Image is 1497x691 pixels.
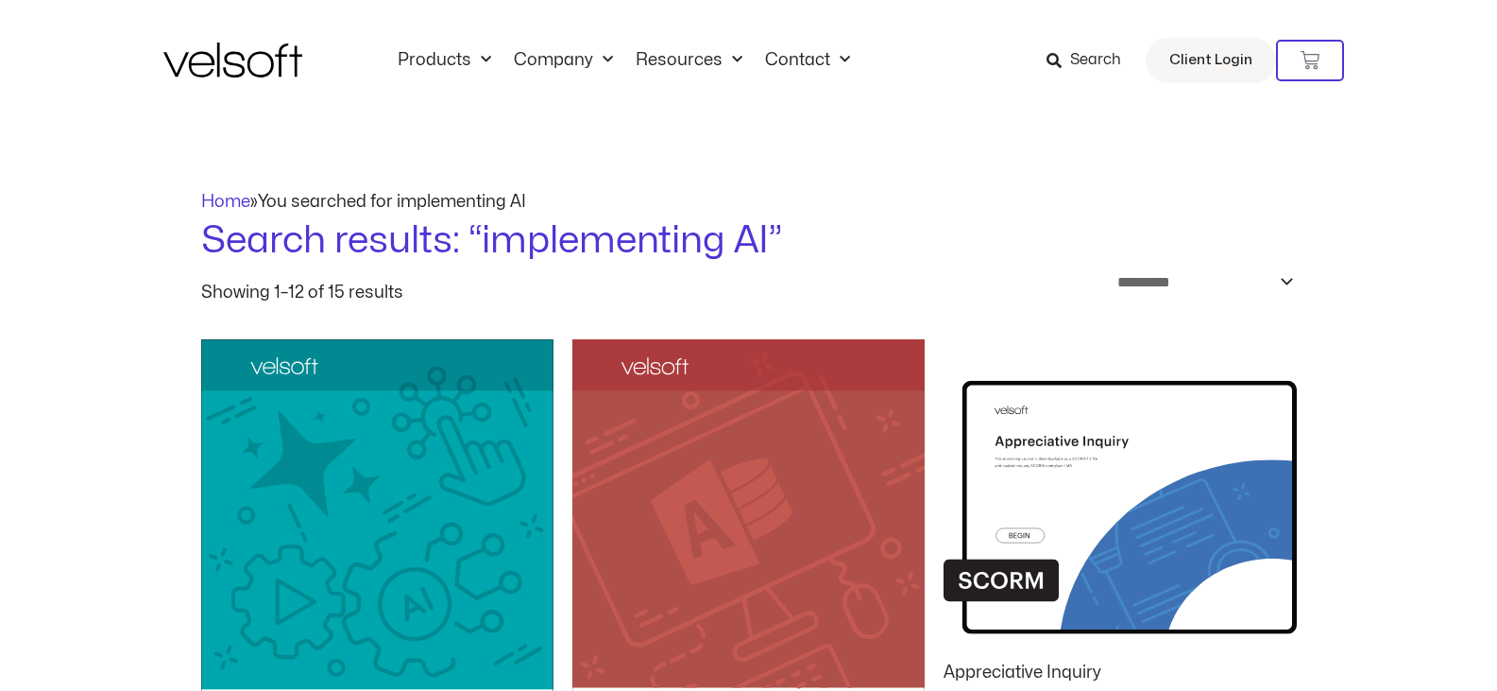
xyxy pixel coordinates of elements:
select: Shop order [1105,268,1297,297]
h1: Search results: “implementing AI” [201,215,1297,268]
img: Velsoft Training Materials [163,43,302,78]
a: Home [201,194,250,210]
a: Search [1046,44,1134,77]
span: Search [1070,48,1121,73]
a: CompanyMenu Toggle [502,50,624,71]
a: Client Login [1146,38,1276,83]
a: ResourcesMenu Toggle [624,50,754,71]
p: Showing 1–12 of 15 results [201,285,403,302]
span: Client Login [1169,48,1252,73]
a: ContactMenu Toggle [754,50,861,71]
nav: Menu [386,50,861,71]
a: ProductsMenu Toggle [386,50,502,71]
span: » [201,194,526,210]
h2: Appreciative Inquiry [944,662,1296,683]
span: You searched for implementing AI [258,194,526,210]
img: Appreciative Inquiry [944,339,1296,647]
